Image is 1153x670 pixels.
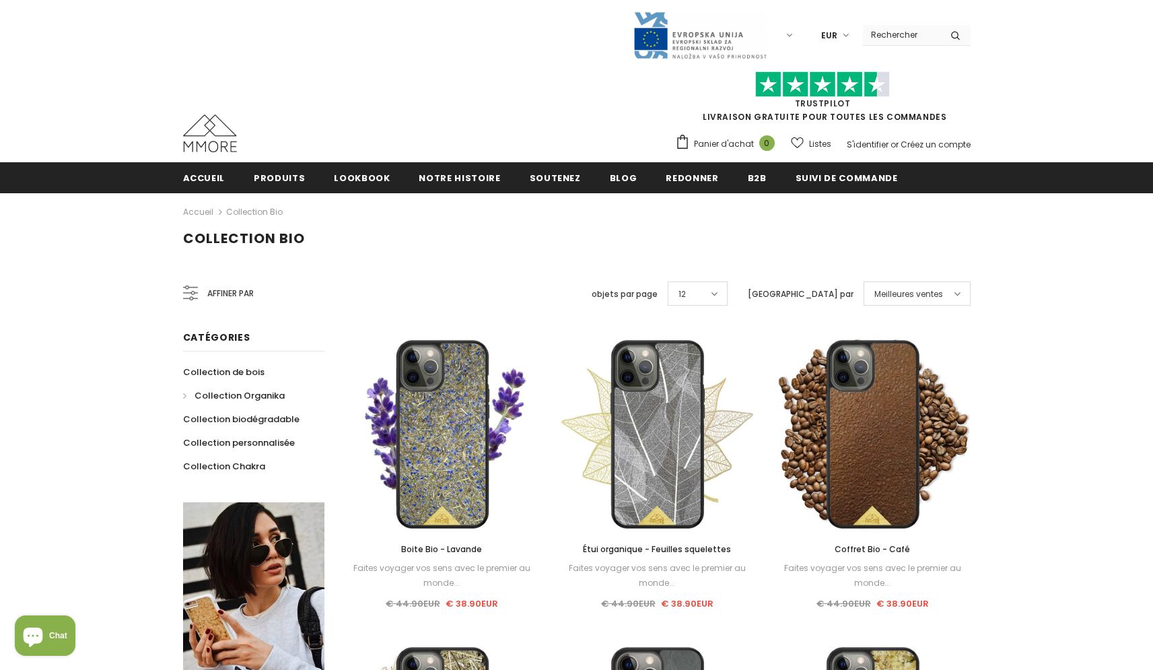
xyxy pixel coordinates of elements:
[901,139,971,150] a: Créez un compte
[334,162,390,193] a: Lookbook
[183,229,305,248] span: Collection Bio
[530,162,581,193] a: soutenez
[559,542,755,557] a: Étui organique - Feuilles squelettes
[675,134,781,154] a: Panier d'achat 0
[195,389,285,402] span: Collection Organika
[795,98,851,109] a: TrustPilot
[809,137,831,151] span: Listes
[334,172,390,185] span: Lookbook
[847,139,888,150] a: S'identifier
[821,29,837,42] span: EUR
[254,162,305,193] a: Produits
[401,543,482,555] span: Boite Bio - Lavande
[610,172,637,185] span: Blog
[183,114,237,152] img: Cas MMORE
[183,413,300,426] span: Collection biodégradable
[876,597,929,610] span: € 38.90EUR
[254,172,305,185] span: Produits
[775,561,970,591] div: Faites voyager vos sens avec le premier au monde...
[666,162,718,193] a: Redonner
[419,162,500,193] a: Notre histoire
[183,331,250,344] span: Catégories
[183,162,225,193] a: Accueil
[386,597,440,610] span: € 44.90EUR
[183,384,285,407] a: Collection Organika
[748,172,767,185] span: B2B
[530,172,581,185] span: soutenez
[666,172,718,185] span: Redonner
[183,366,265,378] span: Collection de bois
[791,132,831,156] a: Listes
[583,543,731,555] span: Étui organique - Feuilles squelettes
[675,77,971,123] span: LIVRAISON GRATUITE POUR TOUTES LES COMMANDES
[183,360,265,384] a: Collection de bois
[183,431,295,455] a: Collection personnalisée
[755,71,890,98] img: Faites confiance aux étoiles pilotes
[226,206,283,217] a: Collection Bio
[207,286,254,301] span: Affiner par
[863,25,940,44] input: Search Site
[446,597,498,610] span: € 38.90EUR
[183,436,295,449] span: Collection personnalisée
[633,29,767,40] a: Javni Razpis
[183,460,265,473] span: Collection Chakra
[796,172,898,185] span: Suivi de commande
[345,542,540,557] a: Boite Bio - Lavande
[661,597,713,610] span: € 38.90EUR
[874,288,943,301] span: Meilleures ventes
[183,204,213,220] a: Accueil
[610,162,637,193] a: Blog
[11,615,79,659] inbox-online-store-chat: Shopify online store chat
[633,11,767,60] img: Javni Razpis
[559,561,755,591] div: Faites voyager vos sens avec le premier au monde...
[759,135,775,151] span: 0
[183,172,225,185] span: Accueil
[678,288,686,301] span: 12
[592,288,658,301] label: objets par page
[835,543,910,555] span: Coffret Bio - Café
[183,455,265,478] a: Collection Chakra
[775,542,970,557] a: Coffret Bio - Café
[890,139,899,150] span: or
[748,162,767,193] a: B2B
[419,172,500,185] span: Notre histoire
[694,137,754,151] span: Panier d'achat
[796,162,898,193] a: Suivi de commande
[183,407,300,431] a: Collection biodégradable
[601,597,656,610] span: € 44.90EUR
[748,288,853,301] label: [GEOGRAPHIC_DATA] par
[345,561,540,591] div: Faites voyager vos sens avec le premier au monde...
[816,597,871,610] span: € 44.90EUR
